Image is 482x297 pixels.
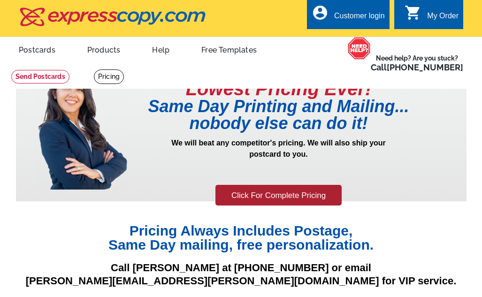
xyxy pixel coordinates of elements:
a: shopping_cart My Order [405,10,459,22]
p: Call [PERSON_NAME] at [PHONE_NUMBER] or email [PERSON_NAME][EMAIL_ADDRESS][PERSON_NAME][DOMAIN_NA... [16,261,467,288]
a: Products [72,38,136,60]
a: Postcards [4,38,70,60]
span: Need help? Are you stuck? [371,53,463,72]
img: prepricing-girl.png [37,62,128,190]
img: help [348,37,371,60]
h1: Same Day Printing and Mailing... nobody else can do it! [129,98,429,132]
a: Help [137,38,184,60]
h1: Pricing Always Includes Postage, Same Day mailing, free personalization. [16,224,467,252]
p: We will beat any competitor's pricing. We will also ship your postcard to you. [129,137,429,183]
span: Call [371,62,463,72]
a: [PHONE_NUMBER] [387,62,463,72]
div: Customer login [334,12,385,25]
a: Free Templates [186,38,272,60]
a: account_circle Customer login [312,10,385,22]
h1: Lowest Pricing Ever! [129,79,429,98]
i: shopping_cart [405,4,421,21]
div: My Order [427,12,459,25]
i: account_circle [312,4,329,21]
a: Click For Complete Pricing [215,185,342,206]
